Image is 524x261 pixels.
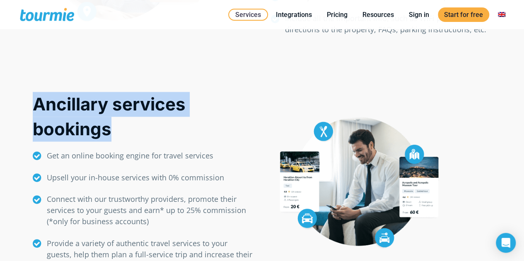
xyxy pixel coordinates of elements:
span:  [27,239,47,249]
a: Integrations [270,10,318,20]
p: Ancillary services bookings [33,92,254,141]
p: Get an online booking engine for travel services [47,150,254,161]
p: Upsell your in-house services with 0% commission [47,172,254,183]
span:  [27,151,47,161]
a: Switch to [492,10,512,20]
a: Resources [356,10,400,20]
a: Services [228,9,268,21]
a: Start for free [438,7,489,22]
a: Pricing [321,10,354,20]
span:  [27,173,47,183]
span:  [27,195,47,205]
a: Sign in [403,10,435,20]
div: Open Intercom Messenger [496,233,516,253]
p: Connect with our trustworthy providers, promote their services to your guests and earn* up to 25%... [47,194,254,227]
